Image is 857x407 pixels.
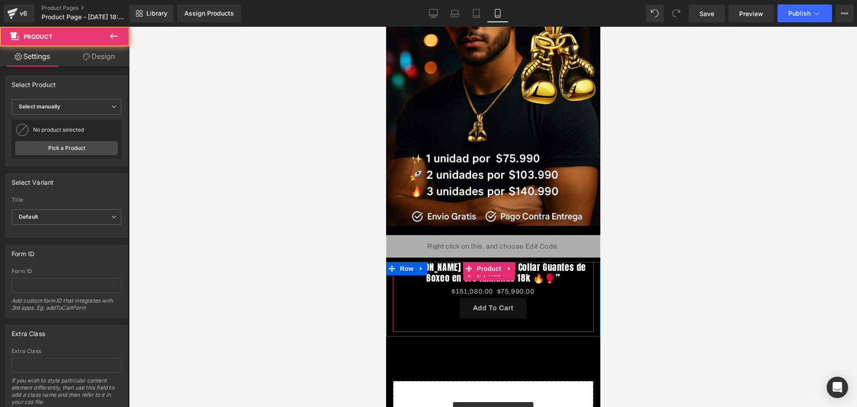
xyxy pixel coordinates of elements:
[12,348,121,354] div: Extra Class
[184,10,234,17] div: Assign Products
[4,4,34,22] a: v6
[836,4,853,22] button: More
[74,271,141,292] button: Add To Cart
[67,46,131,66] a: Design
[12,268,121,274] div: Form ID
[646,4,664,22] button: Undo
[111,259,149,271] span: $75,990.00
[699,9,714,18] span: Save
[487,4,508,22] a: Mobile
[728,4,774,22] a: Preview
[12,197,121,206] label: Title
[19,103,60,110] b: Select manually
[15,141,118,155] a: Pick a Product
[18,8,29,19] div: v6
[739,9,763,18] span: Preview
[12,76,56,88] div: Select Product
[827,377,848,398] div: Open Intercom Messenger
[19,213,38,220] b: Default
[444,4,466,22] a: Laptop
[11,235,203,257] a: “[PERSON_NAME] de Campeón – Collar Guantes de Boxeo en Oro lamiando 18k 🔥🥊”
[146,9,167,17] span: Library
[88,235,117,249] span: Product
[466,4,487,22] a: Tablet
[29,235,41,249] a: Expand / Collapse
[33,127,118,133] div: No product selected
[24,33,53,40] span: Product
[66,261,107,268] span: $151,980.00
[67,375,147,393] a: Explore Blocks
[12,325,45,337] div: Extra Class
[788,10,811,17] span: Publish
[667,4,685,22] button: Redo
[423,4,444,22] a: Desktop
[12,297,121,317] div: Add custom form ID that integrates with 3rd apps. Eg: addToCartForm
[117,235,129,249] a: Expand / Collapse
[12,245,34,257] div: Form ID
[12,174,54,186] div: Select Variant
[42,13,127,21] span: Product Page - [DATE] 18:30:33
[778,4,832,22] button: Publish
[12,235,29,249] span: Row
[42,4,144,12] a: Product Pages
[15,123,29,137] img: pImage
[129,4,174,22] a: New Library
